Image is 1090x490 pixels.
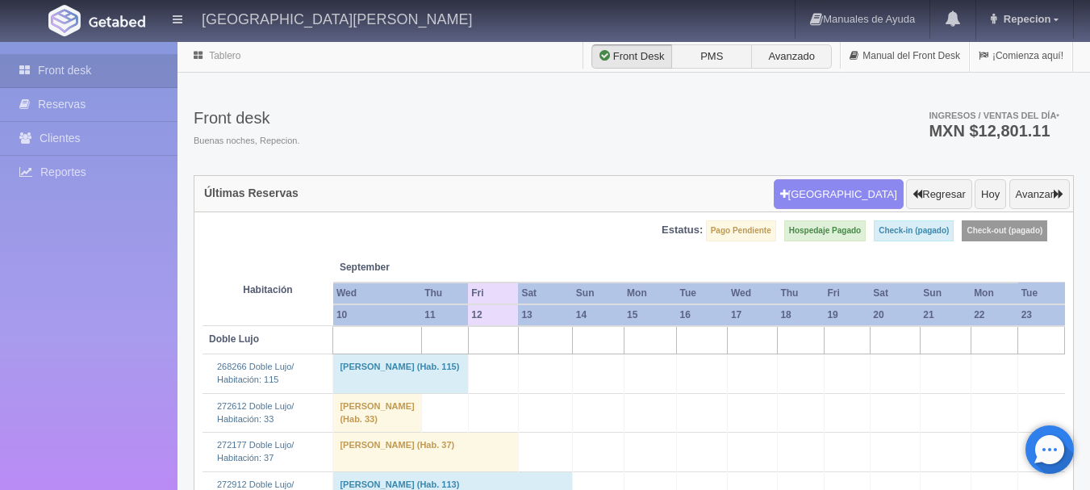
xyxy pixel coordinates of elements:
label: Check-out (pagado) [962,220,1047,241]
th: Sat [518,283,572,304]
th: 21 [920,304,971,326]
th: 15 [624,304,676,326]
a: Manual del Front Desk [841,40,969,72]
label: Front Desk [591,44,672,69]
td: [PERSON_NAME] (Hab. 115) [333,354,468,393]
label: Estatus: [662,223,703,238]
h3: MXN $12,801.11 [929,123,1059,139]
span: Repecion [1000,13,1051,25]
h3: Front desk [194,109,299,127]
label: PMS [671,44,752,69]
th: Wed [728,283,777,304]
th: 13 [518,304,572,326]
b: Doble Lujo [209,333,259,345]
th: 20 [870,304,920,326]
a: 268266 Doble Lujo/Habitación: 115 [217,362,294,384]
th: Tue [677,283,728,304]
span: Buenas noches, Repecion. [194,135,299,148]
th: Sun [920,283,971,304]
td: [PERSON_NAME] (Hab. 33) [333,393,421,432]
strong: Habitación [243,284,292,295]
th: Sat [870,283,920,304]
button: Hoy [975,179,1006,210]
span: September [340,261,461,274]
h4: [GEOGRAPHIC_DATA][PERSON_NAME] [202,8,472,28]
button: [GEOGRAPHIC_DATA] [774,179,904,210]
a: 272177 Doble Lujo/Habitación: 37 [217,440,294,463]
th: 11 [421,304,468,326]
th: Fri [468,283,518,304]
h4: Últimas Reservas [204,187,299,199]
label: Pago Pendiente [706,220,776,241]
a: 272612 Doble Lujo/Habitación: 33 [217,401,294,424]
img: Getabed [89,15,145,27]
label: Avanzado [751,44,832,69]
th: 16 [677,304,728,326]
th: 17 [728,304,777,326]
img: Getabed [48,5,81,36]
button: Avanzar [1009,179,1070,210]
th: 14 [573,304,624,326]
th: Sun [573,283,624,304]
th: Tue [1018,283,1065,304]
th: 12 [468,304,518,326]
label: Hospedaje Pagado [784,220,866,241]
th: 18 [777,304,824,326]
th: 23 [1018,304,1065,326]
th: 10 [333,304,421,326]
th: Wed [333,283,421,304]
th: 19 [824,304,870,326]
th: Fri [824,283,870,304]
th: Thu [777,283,824,304]
a: ¡Comienza aquí! [970,40,1072,72]
th: Mon [624,283,676,304]
span: Ingresos / Ventas del día [929,111,1059,120]
th: 22 [971,304,1018,326]
button: Regresar [906,179,971,210]
td: [PERSON_NAME] (Hab. 37) [333,433,518,471]
label: Check-in (pagado) [874,220,954,241]
a: Tablero [209,50,240,61]
th: Mon [971,283,1018,304]
th: Thu [421,283,468,304]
